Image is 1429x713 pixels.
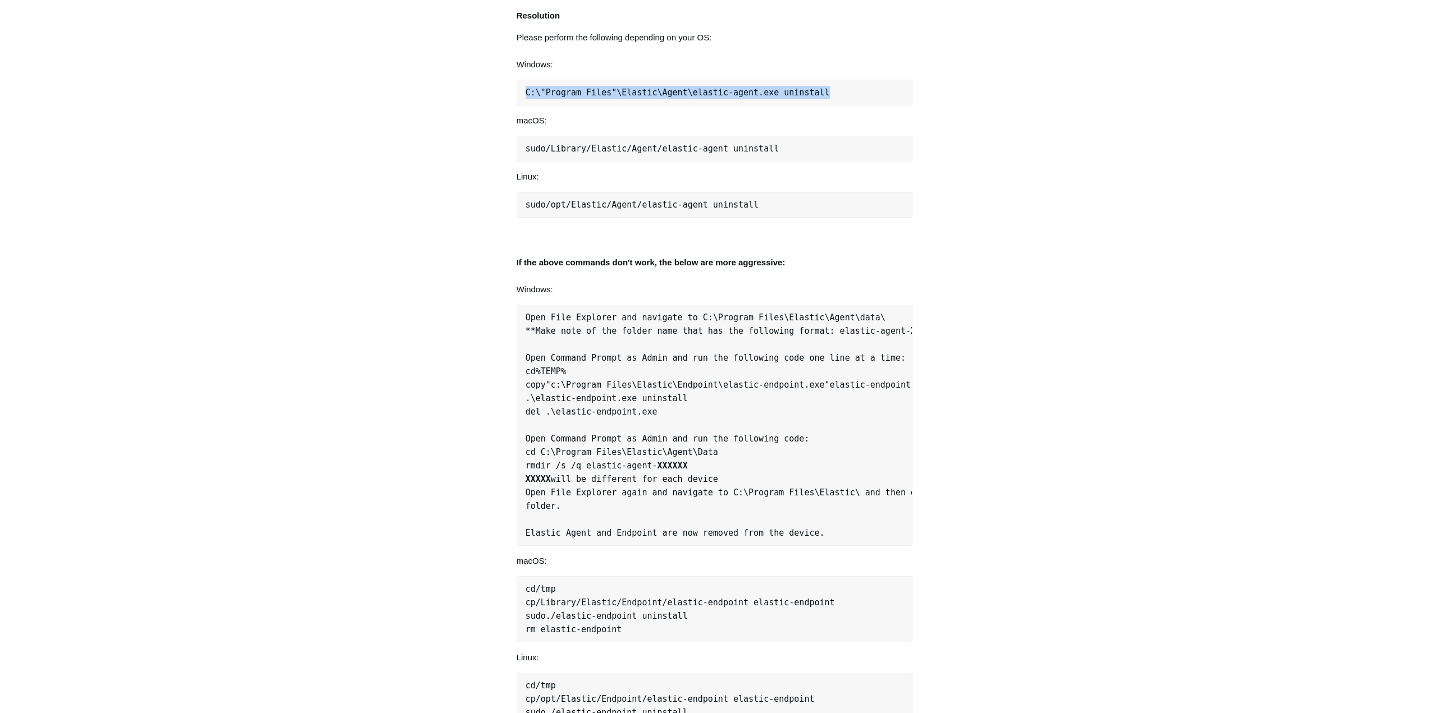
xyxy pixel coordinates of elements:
span: / [576,597,581,608]
p: Please perform the following depending on your OS: Windows: [517,31,913,71]
span: / [658,144,663,154]
span: / [546,144,551,154]
span: - [683,694,688,704]
span: opt [541,694,556,704]
span: Elastic [591,144,627,154]
span: Elastic [561,694,596,704]
strong: XXXXXX [658,461,688,471]
span: - [698,144,703,154]
span: Open File Explorer and navigate to C:\Program Files\Elastic\Agent\data\ **Make note of the folder... [526,312,992,511]
span: elastic [556,611,591,621]
span: Elastic [571,200,606,210]
span: cd [526,584,536,594]
span: . [546,407,551,417]
span: Elastic Agent and Endpoint are now removed from the device. [526,528,825,538]
span: sudo [526,144,546,154]
span: / [627,144,632,154]
span: Endpoint [601,694,642,704]
span: - [571,393,576,403]
span: Files [586,88,611,98]
span: . [617,393,622,403]
span: elastic [663,144,698,154]
span: "c:\Program Files\Elastic\Endpoint\elastic-endpoint.exe" [546,380,830,390]
span: elastic [647,694,682,704]
span: Library [541,597,576,608]
span: Agent [632,144,657,154]
span: / [663,597,668,608]
p: Linux: [517,651,913,664]
span: . [637,407,642,417]
span: % [536,366,541,376]
span: \" [536,88,546,98]
span: / [617,597,622,608]
span: Library [551,144,586,154]
span: Endpoint [622,597,662,608]
strong: XXXXXX [911,326,941,336]
span: / [556,694,561,704]
span: tmp cp [526,680,556,704]
span: - [769,694,774,704]
span: / [596,694,601,704]
span: C [526,88,531,98]
span: / [546,200,551,210]
span: / [642,694,647,704]
span: del [526,407,541,417]
span: endpoint elastic [708,597,789,608]
span: "\Elastic\Agent\elastic-agent.exe uninstall [611,88,829,98]
span: . [526,393,531,403]
span: endpoint elastic [688,694,769,704]
span: - [591,407,596,417]
span: Agent [611,200,637,210]
span: / [637,200,642,210]
span: opt [551,200,566,210]
span: / [536,584,541,594]
span: - [591,611,596,621]
span: / [586,144,591,154]
span: . [911,380,916,390]
span: - [703,597,708,608]
span: sudo [526,200,546,210]
span: % [561,366,566,376]
strong: If the above commands don't work, the below are more aggressive: [517,257,786,267]
span: : [531,88,536,98]
span: agent uninstall [683,200,759,210]
p: macOS: [517,554,913,568]
span: - [789,597,794,608]
span: Program [546,88,581,98]
span: / [606,200,611,210]
span: ./ [546,611,556,621]
p: Linux: [517,170,913,183]
span: - [865,380,870,390]
strong: XXXXX [526,474,551,484]
p: macOS: [517,114,913,127]
span: - [576,624,581,634]
strong: Resolution [517,11,560,20]
span: endpoint uninstall rm elastic [526,611,688,634]
p: Windows: [517,256,913,296]
span: / [536,694,541,704]
span: tmp cp [526,584,556,608]
span: / [536,680,541,691]
span: elastic [668,597,703,608]
span: / [566,200,571,210]
span: endpoint [581,624,622,634]
span: - [678,200,683,210]
span: Elastic [581,597,617,608]
span: elastic [642,200,677,210]
span: agent uninstall [703,144,779,154]
span: / [536,597,541,608]
span: cd [526,680,536,691]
